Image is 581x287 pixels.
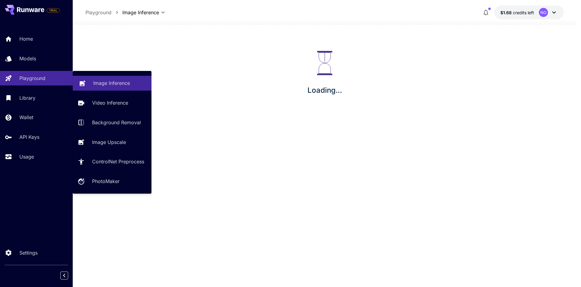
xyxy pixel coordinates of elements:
[500,9,534,16] div: $1.6761
[85,9,122,16] nav: breadcrumb
[73,154,151,169] a: ControlNet Preprocess
[19,55,36,62] p: Models
[19,35,33,42] p: Home
[92,99,128,106] p: Video Inference
[513,10,534,15] span: credits left
[73,135,151,149] a: Image Upscale
[500,10,513,15] span: $1.68
[92,158,144,165] p: ControlNet Preprocess
[19,249,38,256] p: Settings
[73,76,151,91] a: Image Inference
[19,133,39,141] p: API Keys
[19,75,45,82] p: Playground
[47,8,60,13] span: TRIAL
[307,85,342,96] p: Loading...
[92,178,120,185] p: PhotoMaker
[19,94,35,102] p: Library
[73,174,151,189] a: PhotoMaker
[65,270,73,281] div: Collapse sidebar
[19,153,34,160] p: Usage
[73,95,151,110] a: Video Inference
[85,9,111,16] p: Playground
[494,5,564,19] button: $1.6761
[92,138,126,146] p: Image Upscale
[93,79,130,87] p: Image Inference
[19,114,33,121] p: Wallet
[539,8,548,17] div: NO
[92,119,141,126] p: Background Removal
[122,9,159,16] span: Image Inference
[73,115,151,130] a: Background Removal
[60,272,68,279] button: Collapse sidebar
[47,7,60,14] span: Add your payment card to enable full platform functionality.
